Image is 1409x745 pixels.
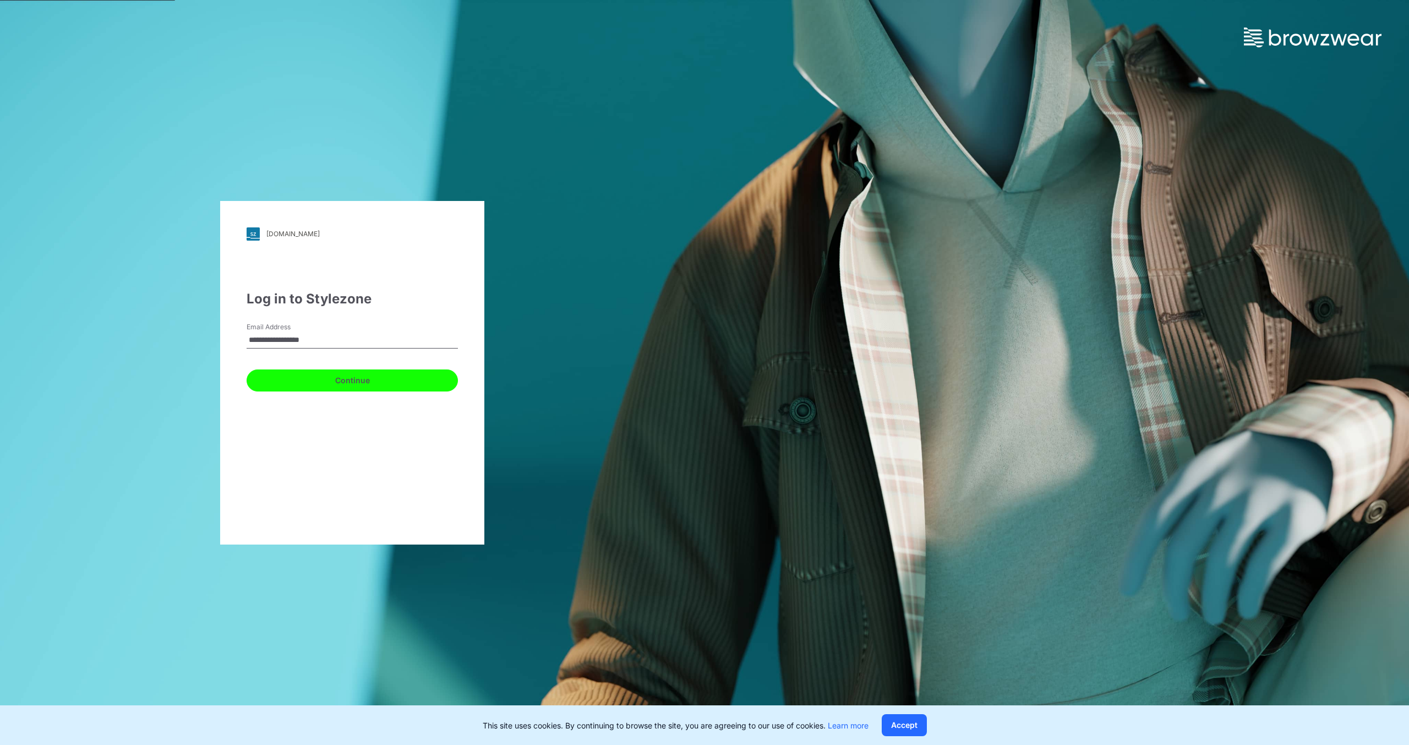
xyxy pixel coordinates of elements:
div: [DOMAIN_NAME] [266,230,320,238]
button: Accept [882,714,927,736]
img: svg+xml;base64,PHN2ZyB3aWR0aD0iMjgiIGhlaWdodD0iMjgiIHZpZXdCb3g9IjAgMCAyOCAyOCIgZmlsbD0ibm9uZSIgeG... [247,227,260,241]
p: This site uses cookies. By continuing to browse the site, you are agreeing to our use of cookies. [483,720,869,731]
img: browzwear-logo.73288ffb.svg [1244,28,1381,47]
a: [DOMAIN_NAME] [247,227,458,241]
div: Log in to Stylezone [247,289,458,309]
button: Continue [247,369,458,391]
label: Email Address [247,322,324,332]
a: Learn more [828,721,869,730]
